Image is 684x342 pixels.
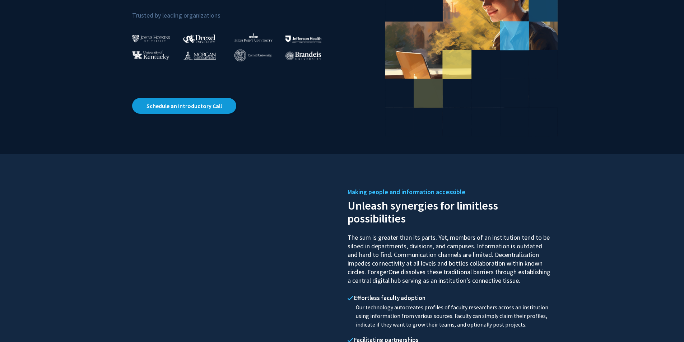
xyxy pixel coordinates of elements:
h2: Unleash synergies for limitless possibilities [348,197,552,225]
p: The sum is greater than its parts. Yet, members of an institution tend to be siloed in department... [348,227,552,285]
p: Our technology autocreates profiles of faculty researchers across an institution using informatio... [348,303,552,329]
h5: Making people and information accessible [348,187,552,197]
img: Brandeis University [285,51,321,60]
p: Trusted by leading organizations [132,1,337,21]
img: Johns Hopkins University [132,35,170,42]
img: Morgan State University [183,51,216,60]
img: Drexel University [183,34,215,43]
iframe: Chat [5,310,31,337]
img: Thomas Jefferson University [285,36,321,42]
img: University of Kentucky [132,51,169,60]
h4: Effortless faculty adoption [348,294,552,301]
img: Cornell University [234,50,272,61]
img: High Point University [234,33,273,42]
a: Opens in a new tab [132,98,236,114]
